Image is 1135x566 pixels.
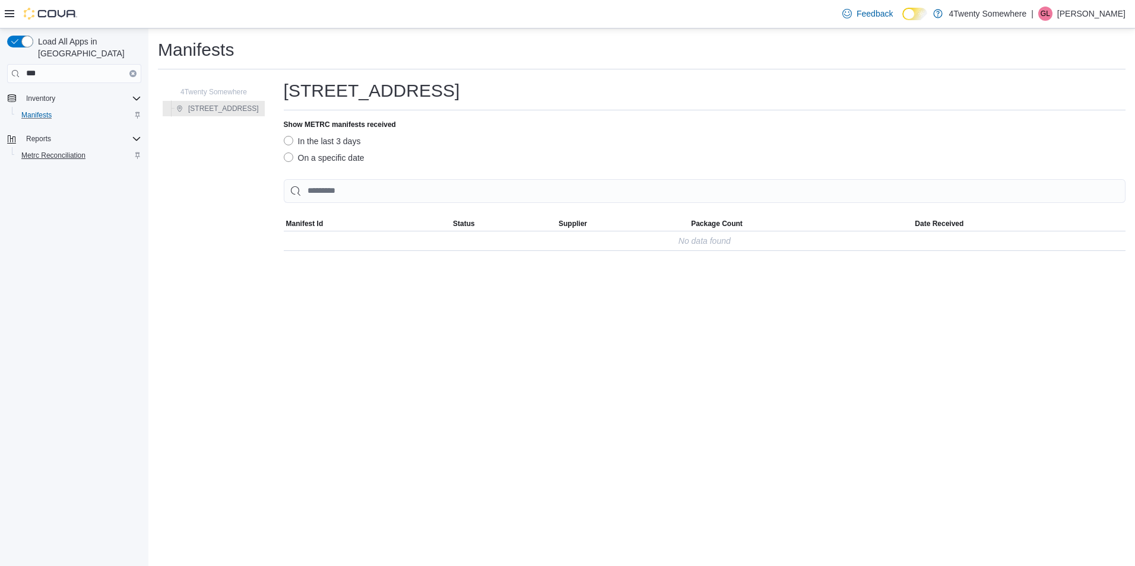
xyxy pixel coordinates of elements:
span: Feedback [857,8,893,20]
div: No data found [679,234,731,248]
h1: [STREET_ADDRESS] [284,79,460,103]
span: Metrc Reconciliation [17,148,141,163]
button: Inventory [21,91,60,106]
label: Show METRC manifests received [284,120,396,129]
button: Reports [21,132,56,146]
a: Metrc Reconciliation [17,148,90,163]
a: Manifests [17,108,56,122]
button: Clear input [129,70,137,77]
button: Reports [2,131,146,147]
span: Manifest Id [286,219,324,228]
img: Cova [24,8,77,20]
span: GL [1041,7,1050,21]
span: Metrc Reconciliation [21,151,85,160]
span: Inventory [21,91,141,106]
span: Load All Apps in [GEOGRAPHIC_DATA] [33,36,141,59]
span: 4Twenty Somewhere [180,87,247,97]
button: Manifests [12,107,146,123]
div: Glenn Liebau [1038,7,1052,21]
span: Reports [21,132,141,146]
span: Reports [26,134,51,144]
button: 4Twenty Somewhere [164,85,252,99]
label: On a specific date [284,151,364,165]
input: This is a search bar. As you type, the results lower in the page will automatically filter. [284,179,1126,203]
span: Package Count [691,219,743,228]
a: Feedback [838,2,898,26]
span: Date Received [915,219,963,228]
button: [STREET_ADDRESS] [172,101,264,116]
span: Inventory [26,94,55,103]
input: Dark Mode [902,8,927,20]
span: Supplier [559,219,587,228]
p: 4Twenty Somewhere [949,7,1026,21]
button: Metrc Reconciliation [12,147,146,164]
span: Manifests [17,108,141,122]
nav: Complex example [7,85,141,195]
p: | [1031,7,1033,21]
span: Manifests [21,110,52,120]
p: [PERSON_NAME] [1057,7,1126,21]
span: [STREET_ADDRESS] [188,104,259,113]
label: In the last 3 days [284,134,361,148]
h1: Manifests [158,38,234,62]
span: Status [453,219,475,228]
button: Inventory [2,90,146,107]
